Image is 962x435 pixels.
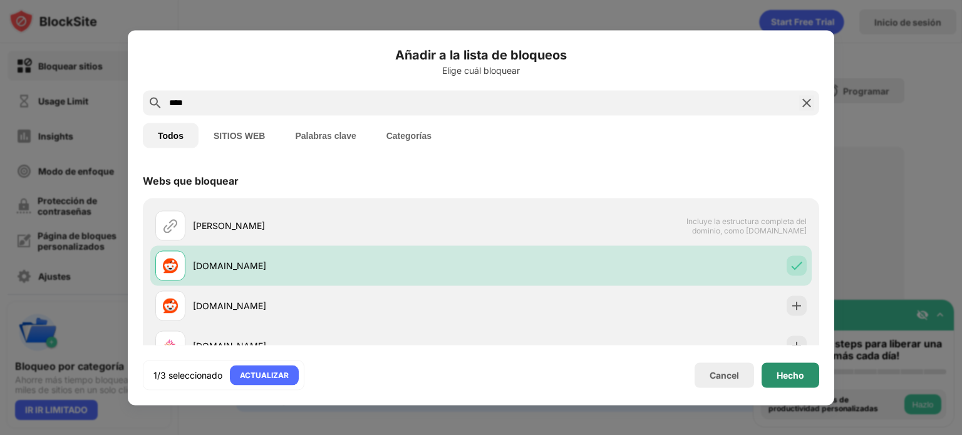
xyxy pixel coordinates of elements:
img: search.svg [148,95,163,110]
div: Hecho [777,370,804,380]
div: Webs que bloquear [143,174,239,187]
div: [DOMAIN_NAME] [193,299,481,312]
div: ACTUALIZAR [240,369,289,381]
div: Cancel [710,370,739,381]
button: Todos [143,123,199,148]
div: [DOMAIN_NAME] [193,339,481,352]
div: [PERSON_NAME] [193,219,481,232]
div: Elige cuál bloquear [143,65,819,75]
img: url.svg [163,218,178,233]
div: 1/3 seleccionado [153,369,222,381]
button: Categorías [371,123,447,148]
span: Incluye la estructura completa del dominio, como [DOMAIN_NAME] [678,216,807,235]
img: search-close [799,95,814,110]
button: Palabras clave [280,123,371,148]
img: favicons [163,338,178,353]
button: SITIOS WEB [199,123,280,148]
img: favicons [163,258,178,273]
img: favicons [163,298,178,313]
div: [DOMAIN_NAME] [193,259,481,272]
h6: Añadir a la lista de bloqueos [143,45,819,64]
